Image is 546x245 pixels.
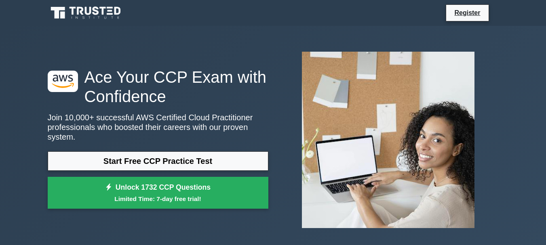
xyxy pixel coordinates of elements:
[48,67,268,106] h1: Ace Your CCP Exam with Confidence
[48,113,268,142] p: Join 10,000+ successful AWS Certified Cloud Practitioner professionals who boosted their careers ...
[48,177,268,209] a: Unlock 1732 CCP QuestionsLimited Time: 7-day free trial!
[48,151,268,171] a: Start Free CCP Practice Test
[58,194,258,203] small: Limited Time: 7-day free trial!
[449,8,485,18] a: Register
